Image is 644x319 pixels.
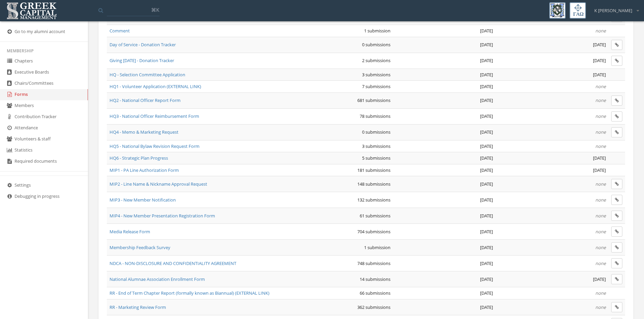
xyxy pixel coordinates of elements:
[595,304,606,310] em: none
[393,152,496,164] td: [DATE]
[151,6,159,13] span: ⌘K
[496,53,609,69] td: [DATE]
[393,192,496,208] td: [DATE]
[595,244,606,250] em: none
[496,69,609,81] td: [DATE]
[357,197,390,203] span: 132 submissions
[360,113,390,119] span: 78 submissions
[393,287,496,299] td: [DATE]
[364,28,390,34] span: 1 submission
[393,271,496,287] td: [DATE]
[590,2,639,14] div: K [PERSON_NAME]
[360,276,390,282] span: 14 submissions
[393,69,496,81] td: [DATE]
[595,213,606,219] em: none
[393,81,496,93] td: [DATE]
[496,164,609,176] td: [DATE]
[595,83,606,89] em: none
[595,229,606,235] em: none
[357,181,390,187] span: 148 submissions
[595,260,606,266] em: none
[110,244,170,250] a: Membership Feedback Survey
[110,304,166,310] a: RR - Marketing Review Form
[110,155,168,161] a: HQ6 - Strategic Plan Progress
[362,83,390,89] span: 7 submissions
[393,140,496,152] td: [DATE]
[595,181,606,187] em: none
[110,213,215,219] a: MIP4 - New Member Presentation Registration Form
[393,92,496,108] td: [DATE]
[362,42,390,48] span: 0 submissions
[362,143,390,149] span: 3 submissions
[393,108,496,124] td: [DATE]
[393,53,496,69] td: [DATE]
[393,256,496,271] td: [DATE]
[364,244,390,250] span: 1 submission
[110,28,130,34] a: Comment
[110,276,205,282] a: National Alumnae Association Enrollment Form
[110,260,236,266] a: NDCA - NON-DISCLOSURE AND CONFIDENTIALITY AGREEMENT
[110,72,185,78] a: HQ - Selection Committee Application
[594,7,632,14] span: K [PERSON_NAME]
[362,155,390,161] span: 5 submissions
[393,299,496,315] td: [DATE]
[110,97,181,103] a: HQ2 - National Officer Report Form
[357,167,390,173] span: 181 submissions
[110,57,174,63] a: Giving [DATE] - Donation Tracker
[595,143,606,149] em: none
[393,25,496,37] td: [DATE]
[362,72,390,78] span: 3 submissions
[357,304,390,310] span: 362 submissions
[595,290,606,296] em: none
[393,164,496,176] td: [DATE]
[110,143,199,149] a: HQ5 - National Bylaw Revision Request Form
[496,152,609,164] td: [DATE]
[110,167,179,173] a: MIP1 - PA Line Authorization Form
[595,28,606,34] em: none
[595,129,606,135] em: none
[362,57,390,63] span: 2 submissions
[110,83,201,89] a: HQ1 - Volunteer Application (EXTERNAL LINK)
[496,37,609,53] td: [DATE]
[360,290,390,296] span: 66 submissions
[360,213,390,219] span: 61 submissions
[595,97,606,103] em: none
[393,176,496,192] td: [DATE]
[110,229,150,235] a: Media Release Form
[393,124,496,140] td: [DATE]
[595,113,606,119] em: none
[393,37,496,53] td: [DATE]
[393,224,496,240] td: [DATE]
[110,42,176,48] a: Day of Service - Donation Tracker
[595,197,606,203] em: none
[110,181,207,187] a: MIP2 - Line Name & Nickname Approval Request
[110,129,178,135] a: HQ4 - Memo & Marketing Request
[110,197,176,203] a: MIP3 - New Member Notification
[393,208,496,224] td: [DATE]
[357,260,390,266] span: 748 submissions
[362,129,390,135] span: 0 submissions
[110,113,199,119] a: HQ3 - National Officer Reimbursement Form
[357,97,390,103] span: 681 submissions
[393,240,496,256] td: [DATE]
[110,290,269,296] a: RR - End of Term Chapter Report (formally known as Biannual) (EXTERNAL LINK)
